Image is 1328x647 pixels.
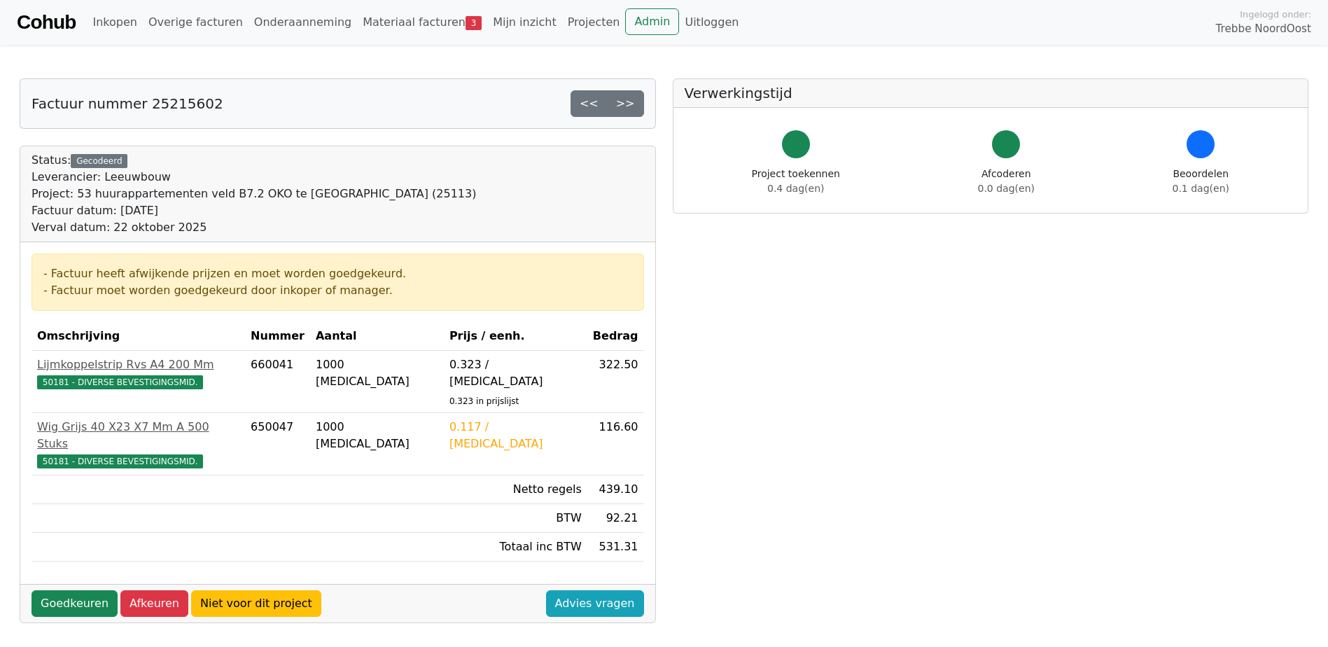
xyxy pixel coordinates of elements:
[1240,8,1311,21] span: Ingelogd onder:
[466,16,482,30] span: 3
[37,454,203,468] span: 50181 - DIVERSE BEVESTIGINGSMID.
[316,356,438,390] div: 1000 [MEDICAL_DATA]
[685,85,1297,102] h5: Verwerkingstijd
[587,351,644,413] td: 322.50
[37,356,239,390] a: Lijmkoppelstrip Rvs A4 200 Mm50181 - DIVERSE BEVESTIGINGSMID.
[32,219,476,236] div: Verval datum: 22 oktober 2025
[316,419,438,452] div: 1000 [MEDICAL_DATA]
[444,533,587,562] td: Totaal inc BTW
[32,202,476,219] div: Factuur datum: [DATE]
[357,8,487,36] a: Materiaal facturen3
[487,8,562,36] a: Mijn inzicht
[587,475,644,504] td: 439.10
[1173,183,1229,194] span: 0.1 dag(en)
[245,413,310,475] td: 650047
[120,590,188,617] a: Afkeuren
[32,322,245,351] th: Omschrijving
[17,6,76,39] a: Cohub
[546,590,644,617] a: Advies vragen
[32,590,118,617] a: Goedkeuren
[587,322,644,351] th: Bedrag
[607,90,644,117] a: >>
[32,95,223,112] h5: Factuur nummer 25215602
[978,183,1035,194] span: 0.0 dag(en)
[978,167,1035,196] div: Afcoderen
[37,356,239,373] div: Lijmkoppelstrip Rvs A4 200 Mm
[245,351,310,413] td: 660041
[679,8,744,36] a: Uitloggen
[143,8,249,36] a: Overige facturen
[32,186,476,202] div: Project: 53 huurappartementen veld B7.2 OKO te [GEOGRAPHIC_DATA] (25113)
[37,419,239,469] a: Wig Grijs 40 X23 X7 Mm A 500 Stuks50181 - DIVERSE BEVESTIGINGSMID.
[562,8,626,36] a: Projecten
[37,419,239,452] div: Wig Grijs 40 X23 X7 Mm A 500 Stuks
[43,265,632,282] div: - Factuur heeft afwijkende prijzen en moet worden goedgekeurd.
[249,8,357,36] a: Onderaanneming
[587,504,644,533] td: 92.21
[191,590,321,617] a: Niet voor dit project
[1216,21,1311,37] span: Trebbe NoordOost
[449,419,582,452] div: 0.117 / [MEDICAL_DATA]
[449,396,519,406] sub: 0.323 in prijslijst
[449,356,582,390] div: 0.323 / [MEDICAL_DATA]
[767,183,824,194] span: 0.4 dag(en)
[43,282,632,299] div: - Factuur moet worden goedgekeurd door inkoper of manager.
[444,322,587,351] th: Prijs / eenh.
[444,504,587,533] td: BTW
[71,154,127,168] div: Gecodeerd
[32,152,476,236] div: Status:
[587,533,644,562] td: 531.31
[752,167,840,196] div: Project toekennen
[625,8,679,35] a: Admin
[571,90,608,117] a: <<
[87,8,142,36] a: Inkopen
[310,322,444,351] th: Aantal
[37,375,203,389] span: 50181 - DIVERSE BEVESTIGINGSMID.
[245,322,310,351] th: Nummer
[32,169,476,186] div: Leverancier: Leeuwbouw
[444,475,587,504] td: Netto regels
[587,413,644,475] td: 116.60
[1173,167,1229,196] div: Beoordelen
